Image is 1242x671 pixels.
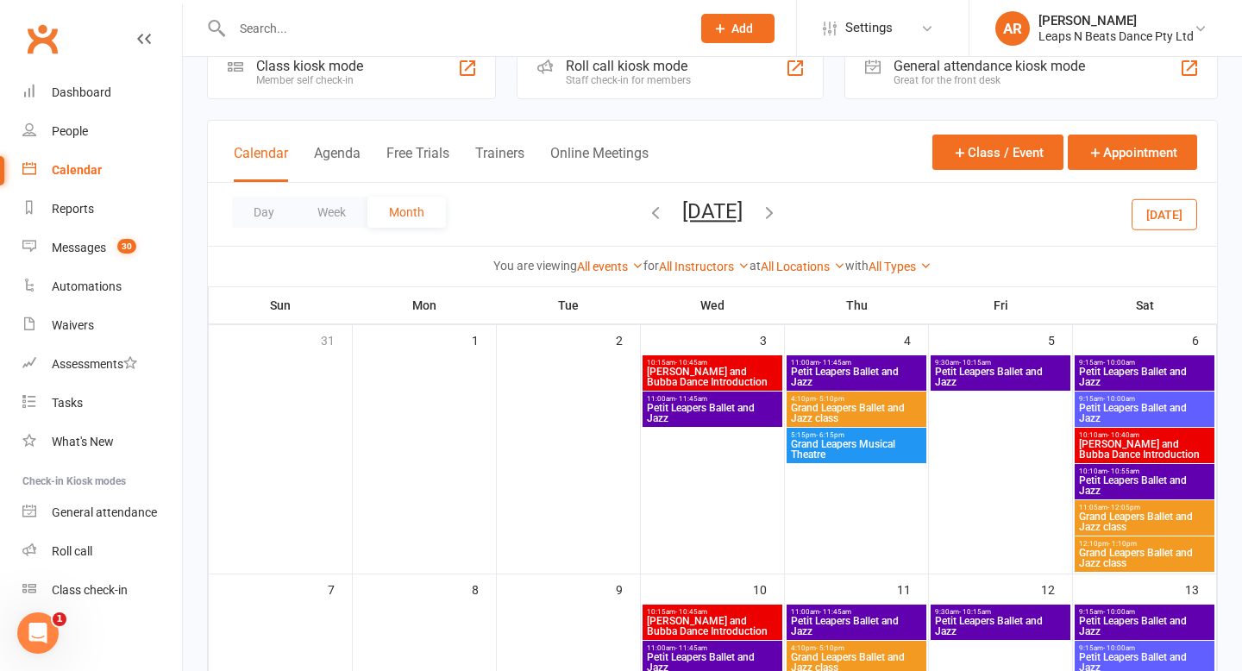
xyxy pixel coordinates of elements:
button: Day [232,197,296,228]
span: - 10:15am [959,608,991,616]
div: 10 [753,574,784,603]
a: All Types [869,260,931,273]
div: 9 [616,574,640,603]
div: 5 [1048,325,1072,354]
a: Class kiosk mode [22,571,182,610]
strong: You are viewing [493,259,577,273]
span: [PERSON_NAME] and Bubba Dance Introduction [646,367,779,387]
span: 30 [117,239,136,254]
strong: at [750,259,761,273]
button: Online Meetings [550,145,649,182]
a: Assessments [22,345,182,384]
span: 1 [53,612,66,626]
span: Grand Leapers Ballet and Jazz class [790,403,923,423]
a: Calendar [22,151,182,190]
span: - 10:45am [675,359,707,367]
th: Thu [785,287,929,323]
span: - 10:00am [1103,608,1135,616]
div: 6 [1192,325,1216,354]
span: 10:15am [646,359,779,367]
a: All Locations [761,260,845,273]
span: 10:15am [646,608,779,616]
th: Fri [929,287,1073,323]
span: [PERSON_NAME] and Bubba Dance Introduction [1078,439,1211,460]
span: 9:30am [934,608,1067,616]
span: Grand Leapers Ballet and Jazz class [1078,548,1211,568]
span: - 10:40am [1107,431,1139,439]
div: What's New [52,435,114,448]
button: Trainers [475,145,524,182]
span: 11:05am [1078,504,1211,511]
div: 31 [321,325,352,354]
div: 12 [1041,574,1072,603]
span: - 10:00am [1103,359,1135,367]
div: AR [995,11,1030,46]
a: Automations [22,267,182,306]
span: Grand Leapers Musical Theatre [790,439,923,460]
span: - 10:00am [1103,644,1135,652]
span: Petit Leapers Ballet and Jazz [1078,616,1211,637]
button: Calendar [234,145,288,182]
div: Great for the front desk [894,74,1085,86]
span: Settings [845,9,893,47]
span: [PERSON_NAME] and Bubba Dance Introduction [646,616,779,637]
span: - 11:45am [675,644,707,652]
span: - 10:00am [1103,395,1135,403]
span: Petit Leapers Ballet and Jazz [934,367,1067,387]
span: Petit Leapers Ballet and Jazz [646,403,779,423]
div: Waivers [52,318,94,332]
a: Messages 30 [22,229,182,267]
button: Agenda [314,145,361,182]
div: Staff check-in for members [566,74,691,86]
a: Reports [22,190,182,229]
span: 9:30am [934,359,1067,367]
span: Petit Leapers Ballet and Jazz [1078,403,1211,423]
span: 11:00am [790,608,923,616]
div: Calendar [52,163,102,177]
div: [PERSON_NAME] [1038,13,1194,28]
span: 5:15pm [790,431,923,439]
div: 4 [904,325,928,354]
a: What's New [22,423,182,461]
span: Add [731,22,753,35]
iframe: Intercom live chat [17,612,59,654]
span: Petit Leapers Ballet and Jazz [790,616,923,637]
button: Appointment [1068,135,1197,170]
span: - 11:45am [819,608,851,616]
div: Leaps N Beats Dance Pty Ltd [1038,28,1194,44]
span: 10:10am [1078,431,1211,439]
span: 9:15am [1078,644,1211,652]
div: Member self check-in [256,74,363,86]
a: General attendance kiosk mode [22,493,182,532]
div: Tasks [52,396,83,410]
button: Free Trials [386,145,449,182]
th: Wed [641,287,785,323]
button: [DATE] [1132,198,1197,229]
div: 7 [328,574,352,603]
th: Tue [497,287,641,323]
th: Sat [1073,287,1217,323]
span: 11:00am [646,644,779,652]
div: Class kiosk mode [256,58,363,74]
div: 2 [616,325,640,354]
div: Reports [52,202,94,216]
div: Assessments [52,357,137,371]
span: Petit Leapers Ballet and Jazz [934,616,1067,637]
button: Add [701,14,775,43]
div: Messages [52,241,106,254]
a: Roll call [22,532,182,571]
span: 9:15am [1078,359,1211,367]
span: - 10:45am [675,608,707,616]
div: Roll call [52,544,92,558]
span: Grand Leapers Ballet and Jazz class [1078,511,1211,532]
button: [DATE] [682,199,743,223]
a: All events [577,260,643,273]
span: - 6:15pm [816,431,844,439]
a: Clubworx [21,17,64,60]
a: All Instructors [659,260,750,273]
span: - 5:10pm [816,395,844,403]
span: - 5:10pm [816,644,844,652]
div: Dashboard [52,85,111,99]
a: Waivers [22,306,182,345]
div: General attendance kiosk mode [894,58,1085,74]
